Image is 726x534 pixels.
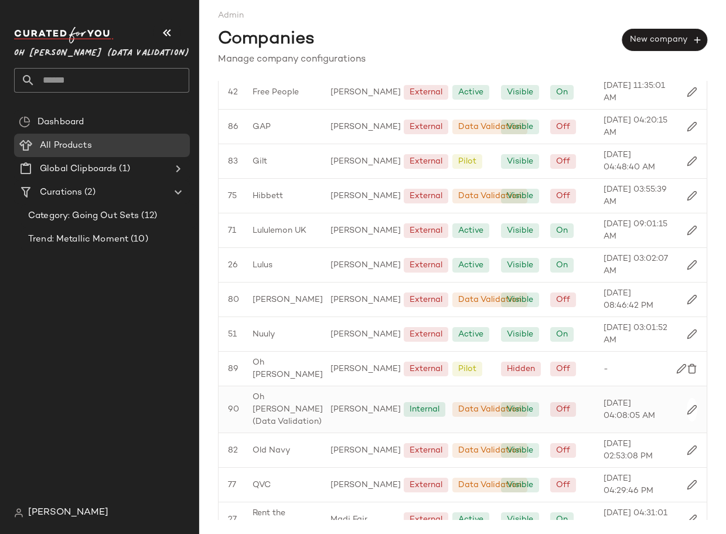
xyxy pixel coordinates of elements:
[687,514,697,525] img: svg%3e
[253,444,290,457] span: Old Navy
[410,259,442,271] div: External
[556,363,570,375] div: Off
[604,80,668,104] span: [DATE] 11:35:01 AM
[604,322,668,346] span: [DATE] 03:01:52 AM
[507,155,533,168] div: Visible
[19,116,30,128] img: svg%3e
[507,328,533,341] div: Visible
[253,225,306,237] span: Lululemon UK
[687,156,697,166] img: svg%3e
[253,391,323,428] span: Oh [PERSON_NAME] (Data Validation)
[556,155,570,168] div: Off
[687,445,697,455] img: svg%3e
[253,121,271,133] span: GAP
[458,86,483,98] div: Active
[253,155,267,168] span: Gilt
[38,115,84,129] span: Dashboard
[218,53,707,67] div: Manage company configurations
[458,155,476,168] div: Pilot
[556,121,570,133] div: Off
[604,149,668,174] span: [DATE] 04:48:40 AM
[507,403,533,416] div: Visible
[330,190,401,202] span: [PERSON_NAME]
[556,225,568,237] div: On
[556,513,568,526] div: On
[28,233,128,246] span: Trend: Metallic Moment
[14,40,189,61] span: Oh [PERSON_NAME] (Data Validation)
[687,87,697,97] img: svg%3e
[410,86,442,98] div: External
[330,513,367,526] span: Madi Fair
[28,506,108,520] span: [PERSON_NAME]
[128,233,148,246] span: (10)
[410,444,442,457] div: External
[604,472,668,497] span: [DATE] 04:29:46 PM
[228,86,238,98] span: 42
[458,513,483,526] div: Active
[556,479,570,491] div: Off
[253,479,271,491] span: QVC
[253,507,312,532] span: Rent the Runway
[458,479,522,491] div: Data Validation
[507,444,533,457] div: Visible
[556,190,570,202] div: Off
[507,294,533,306] div: Visible
[556,328,568,341] div: On
[458,328,483,341] div: Active
[556,259,568,271] div: On
[330,294,401,306] span: [PERSON_NAME]
[330,403,401,416] span: [PERSON_NAME]
[40,162,117,176] span: Global Clipboards
[253,356,323,381] span: Oh [PERSON_NAME]
[228,155,238,168] span: 83
[507,86,533,98] div: Visible
[687,294,697,305] img: svg%3e
[228,259,238,271] span: 26
[330,328,401,341] span: [PERSON_NAME]
[507,259,533,271] div: Visible
[410,121,442,133] div: External
[330,225,401,237] span: [PERSON_NAME]
[218,26,315,53] span: Companies
[228,363,238,375] span: 89
[556,444,570,457] div: Off
[330,121,401,133] span: [PERSON_NAME]
[687,329,697,339] img: svg%3e
[458,225,483,237] div: Active
[507,190,533,202] div: Visible
[228,479,236,491] span: 77
[410,328,442,341] div: External
[117,162,129,176] span: (1)
[410,403,439,416] div: Internal
[458,121,522,133] div: Data Validation
[40,186,82,199] span: Curations
[604,114,668,139] span: [DATE] 04:20:15 AM
[14,27,114,43] img: cfy_white_logo.C9jOOHJF.svg
[622,29,707,51] button: New company
[687,121,697,132] img: svg%3e
[604,507,668,532] span: [DATE] 04:31:01 AM
[507,513,533,526] div: Visible
[458,363,476,375] div: Pilot
[410,513,442,526] div: External
[139,209,157,223] span: (12)
[687,363,697,374] img: svg%3e
[82,186,95,199] span: (2)
[330,86,401,98] span: [PERSON_NAME]
[556,403,570,416] div: Off
[687,225,697,236] img: svg%3e
[228,190,237,202] span: 75
[330,444,401,457] span: [PERSON_NAME]
[228,328,237,341] span: 51
[253,86,299,98] span: Free People
[458,190,522,202] div: Data Validation
[604,218,668,243] span: [DATE] 09:01:15 AM
[253,294,323,306] span: [PERSON_NAME]
[604,183,668,208] span: [DATE] 03:55:39 AM
[676,363,687,374] img: svg%3e
[604,287,668,312] span: [DATE] 08:46:42 PM
[330,259,401,271] span: [PERSON_NAME]
[687,191,697,201] img: svg%3e
[253,259,272,271] span: Lulus
[410,155,442,168] div: External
